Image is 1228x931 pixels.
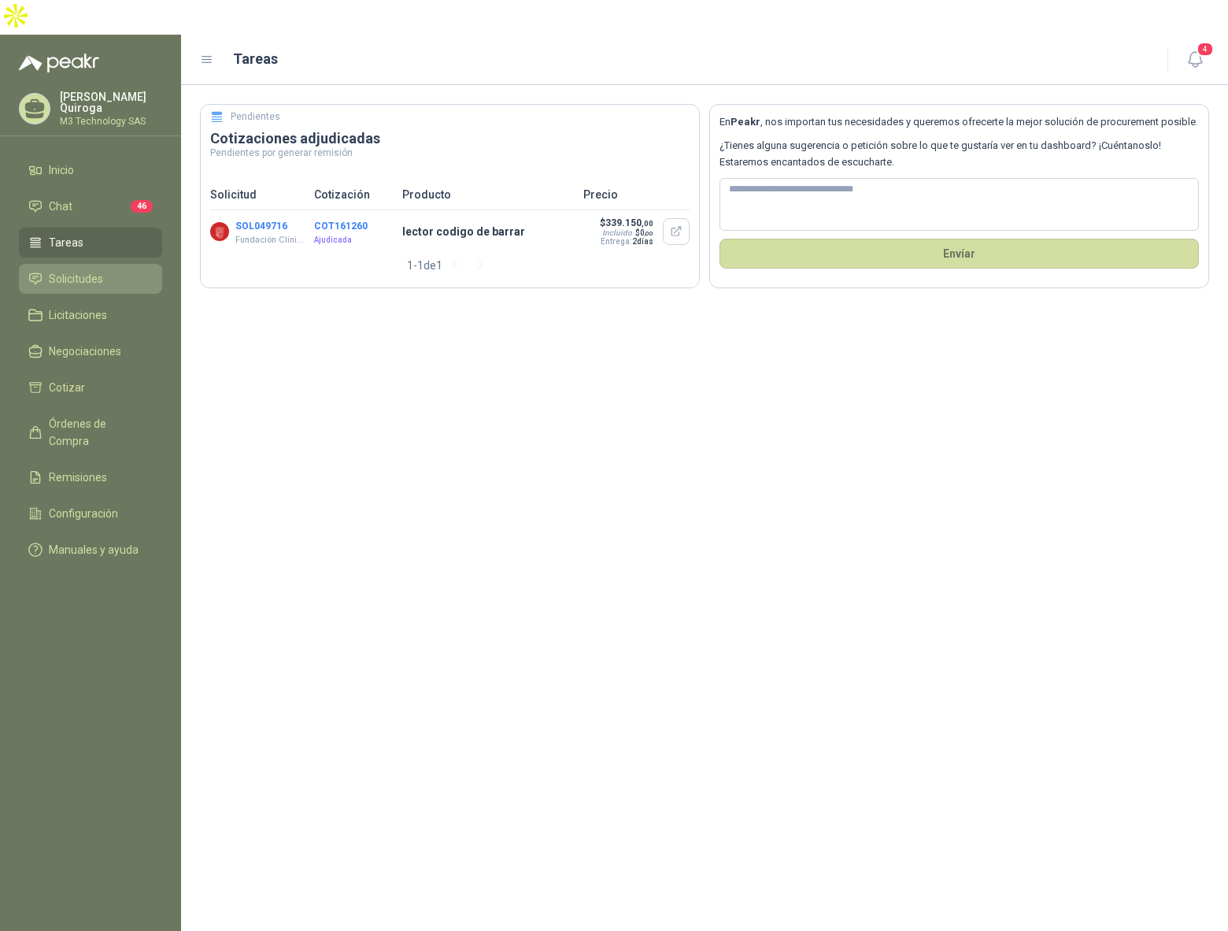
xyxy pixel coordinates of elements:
[19,191,162,221] a: Chat46
[731,116,760,128] b: Peakr
[19,54,99,72] img: Logo peakr
[19,409,162,456] a: Órdenes de Compra
[407,253,493,278] div: 1 - 1 de 1
[49,505,118,522] span: Configuración
[583,186,690,203] p: Precio
[210,186,305,203] p: Solicitud
[60,91,162,113] p: [PERSON_NAME] Quiroga
[49,343,121,360] span: Negociaciones
[231,109,280,124] h5: Pendientes
[49,379,85,396] span: Cotizar
[402,186,574,203] p: Producto
[60,117,162,126] p: M3 Technology SAS
[235,221,287,232] button: SOL049716
[719,138,1199,170] p: ¿Tienes alguna sugerencia o petición sobre lo que te gustaría ver en tu dashboard? ¡Cuéntanoslo! ...
[210,148,690,158] p: Pendientes por generar remisión
[19,462,162,492] a: Remisiones
[19,155,162,185] a: Inicio
[49,161,74,179] span: Inicio
[210,222,229,241] img: Company Logo
[635,228,653,237] span: $
[233,48,278,70] h1: Tareas
[314,221,368,232] button: COT161260
[599,217,653,228] p: $
[19,499,162,529] a: Configuración
[49,541,139,558] span: Manuales y ayuda
[1197,42,1214,57] span: 4
[1181,46,1209,74] button: 4
[49,306,107,324] span: Licitaciones
[19,336,162,366] a: Negociaciones
[642,219,653,228] span: ,00
[19,264,162,294] a: Solicitudes
[49,270,103,287] span: Solicitudes
[719,239,1199,269] button: Envíar
[402,223,574,240] p: lector codigo de barrar
[235,234,307,247] p: Fundación Clínica Shaio
[599,237,653,246] p: Entrega:
[19,373,162,402] a: Cotizar
[210,129,690,148] h3: Cotizaciones adjudicadas
[49,415,147,450] span: Órdenes de Compra
[314,186,393,203] p: Cotización
[49,234,83,251] span: Tareas
[640,228,653,237] span: 0
[719,114,1199,130] p: En , nos importan tus necesidades y queremos ofrecerte la mejor solución de procurement posible.
[645,230,653,237] span: ,00
[19,228,162,258] a: Tareas
[49,469,107,486] span: Remisiones
[19,535,162,565] a: Manuales y ayuda
[314,234,393,247] p: Ajudicada
[49,198,72,215] span: Chat
[632,237,653,246] span: 2 días
[19,300,162,330] a: Licitaciones
[602,228,632,237] div: Incluido
[605,217,653,228] span: 339.150
[131,200,153,213] span: 46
